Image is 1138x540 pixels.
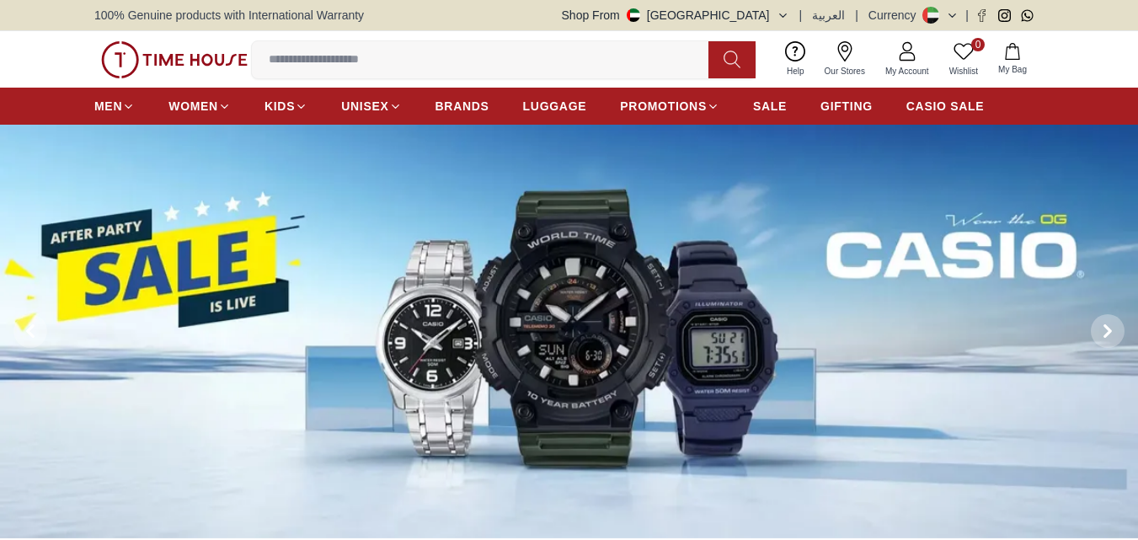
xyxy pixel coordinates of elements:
span: Wishlist [943,65,985,78]
span: BRANDS [435,98,489,115]
a: Facebook [975,9,988,22]
span: UNISEX [341,98,388,115]
span: 100% Genuine products with International Warranty [94,7,364,24]
a: Whatsapp [1021,9,1034,22]
button: My Bag [988,40,1037,79]
span: | [855,7,858,24]
span: 0 [971,38,985,51]
span: SALE [753,98,787,115]
img: United Arab Emirates [627,8,640,22]
span: Help [780,65,811,78]
a: UNISEX [341,91,401,121]
a: SALE [753,91,787,121]
img: ... [101,41,248,78]
a: Help [777,38,815,81]
a: Instagram [998,9,1011,22]
span: My Account [879,65,936,78]
a: CASIO SALE [906,91,985,121]
a: BRANDS [435,91,489,121]
span: KIDS [264,98,295,115]
button: العربية [812,7,845,24]
span: PROMOTIONS [620,98,707,115]
a: MEN [94,91,135,121]
span: WOMEN [168,98,218,115]
span: LUGGAGE [523,98,587,115]
a: WOMEN [168,91,231,121]
span: GIFTING [820,98,873,115]
a: GIFTING [820,91,873,121]
span: Our Stores [818,65,872,78]
a: 0Wishlist [939,38,988,81]
span: | [965,7,969,24]
span: | [799,7,803,24]
div: Currency [868,7,923,24]
a: LUGGAGE [523,91,587,121]
span: My Bag [991,63,1034,76]
a: Our Stores [815,38,875,81]
a: KIDS [264,91,307,121]
button: Shop From[GEOGRAPHIC_DATA] [562,7,789,24]
span: CASIO SALE [906,98,985,115]
span: MEN [94,98,122,115]
a: PROMOTIONS [620,91,719,121]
